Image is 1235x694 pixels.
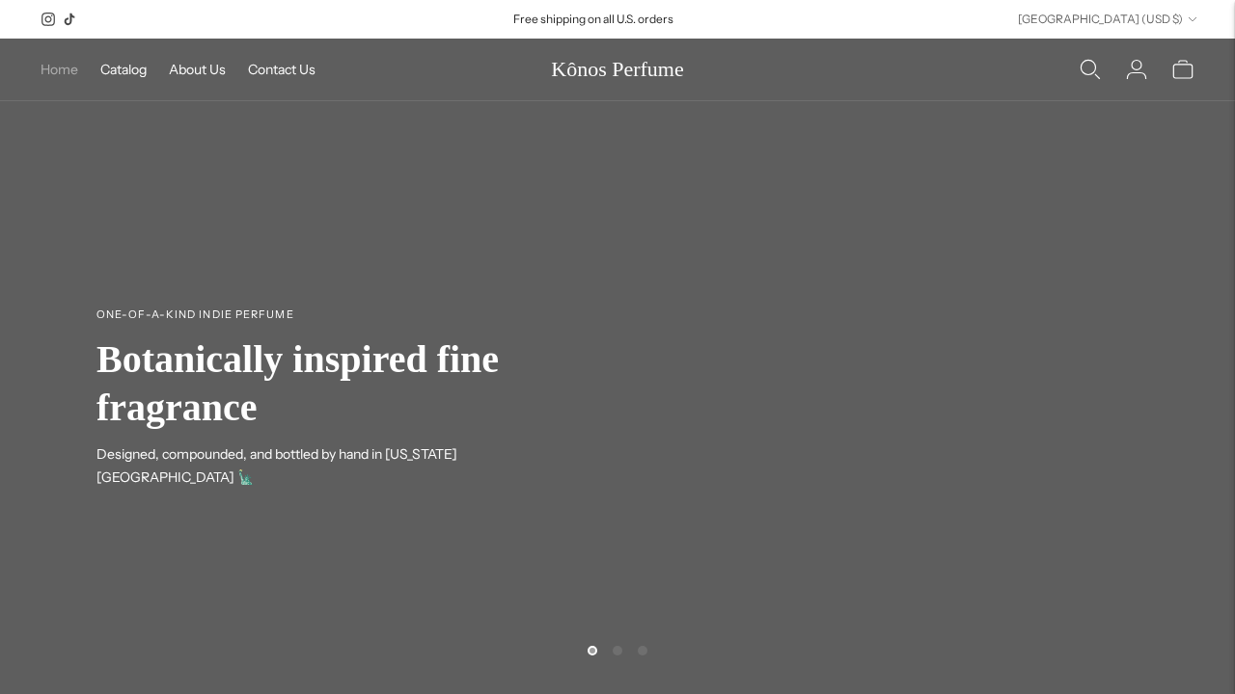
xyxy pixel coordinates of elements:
button: Move carousel to slide 1 [588,646,597,655]
a: Login [1123,48,1150,91]
button: Move carousel to slide 2 [613,646,622,655]
button: Move carousel to slide 3 [638,646,647,655]
p: Designed, compounded, and bottled by hand in [US_STATE][GEOGRAPHIC_DATA] 🗽 [96,443,560,490]
a: Contact Us [248,48,316,91]
a: Home [41,48,78,91]
a: Catalog [100,48,147,91]
a: About Us [169,48,226,91]
a: Kônos Perfume [551,48,683,91]
button: [GEOGRAPHIC_DATA] (USD $) [1018,6,1196,33]
span: Kônos Perfume [551,58,683,81]
h2: Botanically inspired fine fragrance [96,335,579,432]
a: Open quick search [1077,48,1104,91]
h2: One-of-a-kind indie perfume [96,306,579,325]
